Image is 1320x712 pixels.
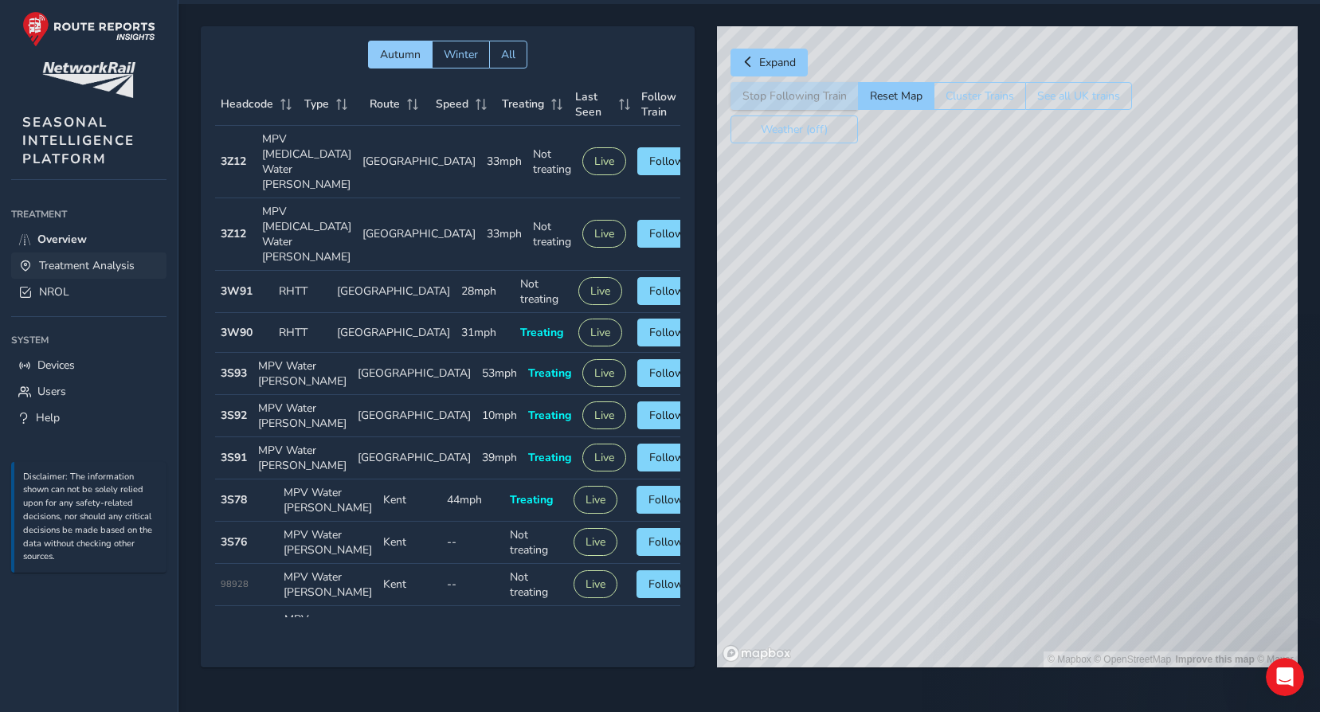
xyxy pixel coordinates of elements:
td: MPV Water [PERSON_NAME] [253,353,352,395]
span: Follow [649,450,684,465]
img: customer logo [42,62,135,98]
p: Disclaimer: The information shown can not be solely relied upon for any safety-related decisions,... [23,471,159,565]
button: All [489,41,527,68]
td: [GEOGRAPHIC_DATA] [357,198,481,271]
span: Treating [502,96,544,111]
button: Live [582,220,626,248]
td: Kent [379,606,444,679]
button: Follow [637,147,696,175]
td: Not treating [508,606,573,679]
span: Follow [648,492,684,507]
button: Follow [637,277,696,305]
button: Follow [637,359,696,387]
td: -- [441,564,505,606]
td: Not treating [504,522,568,564]
a: Treatment Analysis [11,252,166,279]
strong: 3S91 [221,450,247,465]
span: All [501,47,515,62]
button: Live [574,528,617,556]
td: 44mph [441,479,505,522]
button: Live [582,444,626,471]
span: Treating [520,325,563,340]
td: Kent [378,479,441,522]
td: 10mph [476,395,523,437]
span: SEASONAL INTELLIGENCE PLATFORM [22,113,135,168]
span: Treating [528,408,571,423]
strong: 3S76 [221,534,247,550]
span: Last Seen [575,89,613,119]
td: [GEOGRAPHIC_DATA] [352,353,476,395]
a: Help [11,405,166,431]
strong: 3W90 [221,325,253,340]
strong: 3S92 [221,408,247,423]
td: [GEOGRAPHIC_DATA] [331,271,456,313]
td: Not treating [504,564,568,606]
a: Devices [11,352,166,378]
span: Follow [648,534,684,550]
span: Follow [649,366,684,381]
td: Kent [378,522,441,564]
td: MPV [MEDICAL_DATA] Water [PERSON_NAME] [257,126,357,198]
span: Follow [648,577,684,592]
td: Not treating [515,271,573,313]
span: Autumn [380,47,421,62]
a: Users [11,378,166,405]
td: RHTT [273,271,331,313]
strong: 3Z12 [221,226,246,241]
span: Treating [528,450,571,465]
button: Follow [637,444,696,471]
span: Help [36,410,60,425]
strong: 3S78 [221,492,247,507]
td: 53mph [476,353,523,395]
td: 31mph [456,313,514,353]
button: Live [578,277,622,305]
td: [GEOGRAPHIC_DATA] [352,395,476,437]
img: rr logo [22,11,155,47]
button: Reset Map [858,82,934,110]
span: Follow [649,154,684,169]
button: Follow [637,220,696,248]
td: [GEOGRAPHIC_DATA] [357,126,481,198]
span: Overview [37,232,87,247]
span: Treatment Analysis [39,258,135,273]
button: Live [574,486,617,514]
span: Follow [649,284,684,299]
td: [GEOGRAPHIC_DATA] [352,437,476,479]
button: Live [574,570,617,598]
td: 19 hours ago [573,606,637,679]
strong: 3W91 [221,284,253,299]
button: See all UK trains [1025,82,1132,110]
td: 39mph [476,437,523,479]
button: Expand [731,49,808,76]
td: MPV [MEDICAL_DATA] Water [PERSON_NAME] [257,198,357,271]
td: 28mph [456,271,514,313]
button: Live [582,359,626,387]
td: MPV Water [PERSON_NAME] [278,479,378,522]
span: 98928 [221,578,249,590]
button: Follow [637,401,696,429]
button: Winter [432,41,489,68]
button: Follow [636,486,695,514]
td: Not treating [527,198,577,271]
span: Follow [649,325,684,340]
span: Expand [759,55,796,70]
strong: 3S93 [221,366,247,381]
button: Follow [637,319,696,346]
td: -- [444,606,508,679]
td: Kent [378,564,441,606]
button: Follow [636,528,695,556]
td: MPV Water [PERSON_NAME] [278,564,378,606]
span: Headcode [221,96,273,111]
a: Overview [11,226,166,252]
span: Follow Train [641,89,680,119]
a: NROL [11,279,166,305]
td: Not treating [527,126,577,198]
span: Speed [436,96,468,111]
td: MPV Water [PERSON_NAME] [278,522,378,564]
div: System [11,328,166,352]
strong: 3Z12 [221,154,246,169]
span: Type [304,96,329,111]
button: Live [582,147,626,175]
button: Follow [636,570,695,598]
iframe: Intercom live chat [1266,658,1304,696]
